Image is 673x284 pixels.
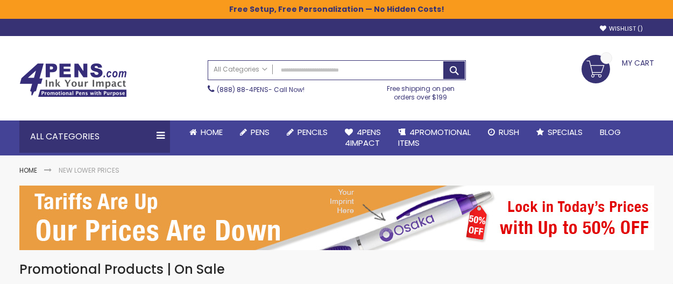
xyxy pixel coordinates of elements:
a: 4Pens4impact [336,120,389,155]
a: Pencils [278,120,336,144]
span: Pens [251,126,270,138]
strong: New Lower Prices [59,166,119,175]
span: All Categories [214,65,267,74]
a: Wishlist [600,25,643,33]
img: 4Pens Custom Pens and Promotional Products [19,63,127,97]
span: Blog [600,126,621,138]
a: Home [19,166,37,175]
a: Pens [231,120,278,144]
h1: Promotional Products | On Sale [19,261,654,278]
span: Specials [548,126,583,138]
a: Specials [528,120,591,144]
span: Rush [499,126,519,138]
span: - Call Now! [217,85,304,94]
img: New Lower Prices [19,186,654,250]
a: Rush [479,120,528,144]
span: Home [201,126,223,138]
span: 4PROMOTIONAL ITEMS [398,126,471,148]
a: Home [181,120,231,144]
span: 4Pens 4impact [345,126,381,148]
div: All Categories [19,120,170,153]
a: (888) 88-4PENS [217,85,268,94]
a: All Categories [208,61,273,79]
a: 4PROMOTIONALITEMS [389,120,479,155]
span: Pencils [297,126,328,138]
div: Free shipping on pen orders over $199 [376,80,466,102]
a: Blog [591,120,629,144]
